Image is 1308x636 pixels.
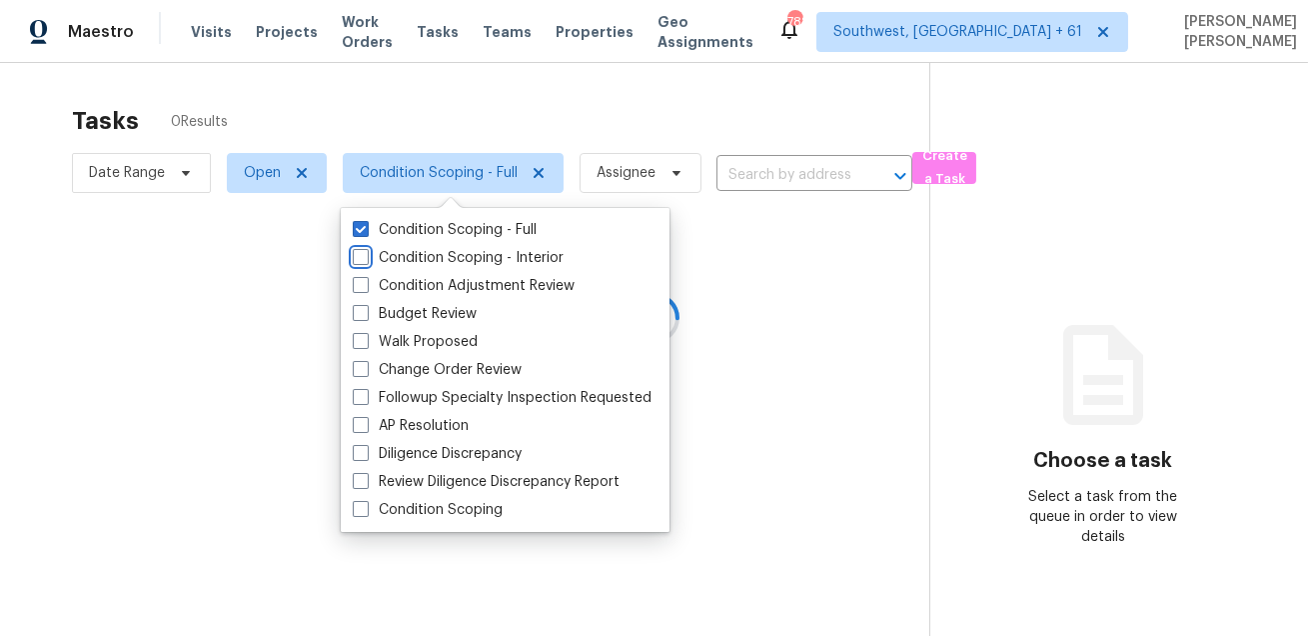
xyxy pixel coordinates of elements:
label: Condition Adjustment Review [353,276,575,296]
label: Condition Scoping - Full [353,220,537,240]
label: Condition Scoping [353,500,503,520]
label: Budget Review [353,304,477,324]
label: Diligence Discrepancy [353,444,522,464]
div: 788 [787,12,801,32]
label: Change Order Review [353,360,522,380]
label: Condition Scoping - Interior [353,248,564,268]
label: Walk Proposed [353,332,478,352]
label: Followup Specialty Inspection Requested [353,388,652,408]
label: AP Resolution [353,416,469,436]
label: Review Diligence Discrepancy Report [353,472,620,492]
